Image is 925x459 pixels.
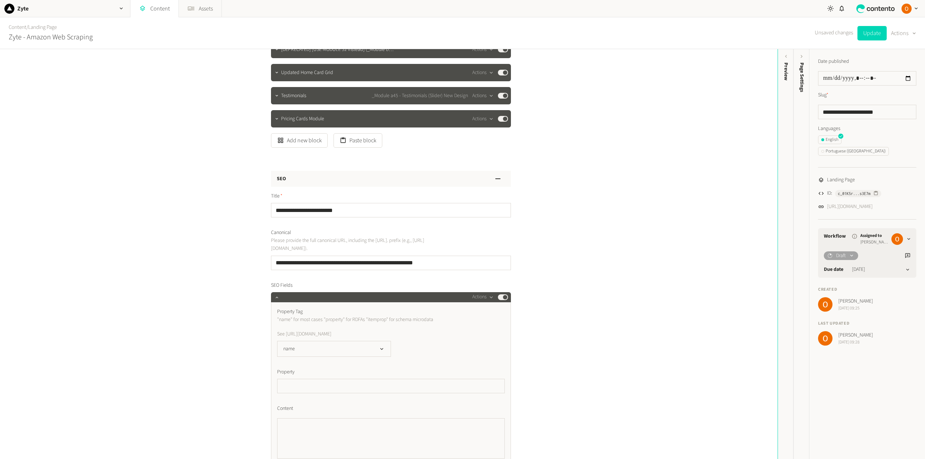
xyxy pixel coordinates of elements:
[334,133,382,148] button: Paste block
[818,320,916,327] h4: Last updated
[271,229,291,237] span: Canonical
[891,26,916,40] button: Actions
[28,23,57,31] a: Landing Page
[815,29,853,37] span: Unsaved changes
[821,148,886,155] div: Portuguese ([GEOGRAPHIC_DATA])
[891,233,903,245] img: Ozren Buric
[818,297,832,312] img: Ozren Buric
[277,175,286,183] h3: SEO
[281,69,333,77] span: Updated Home Card Grid
[472,114,494,123] button: Actions
[902,4,912,14] img: Ozren Buric
[26,23,28,31] span: /
[4,4,14,14] img: Zyte
[818,286,916,293] h4: Created
[17,4,29,13] h2: Zyte
[824,251,858,260] button: Draft
[472,91,494,100] button: Actions
[472,293,494,302] button: Actions
[818,125,916,133] label: Languages
[281,92,306,100] span: Testimonials
[372,92,468,100] span: _Module a45 - Testimonials (Slider) New Design
[472,45,494,54] button: Actions
[827,203,873,211] a: [URL][DOMAIN_NAME]
[277,308,303,316] span: Property Tag
[827,190,832,197] span: ID:
[818,147,889,156] button: Portuguese ([GEOGRAPHIC_DATA])
[818,91,829,99] label: Slug
[838,298,873,305] span: [PERSON_NAME]
[835,190,881,197] button: c_01K5r...s3E7m
[277,330,442,338] p: See [URL][DOMAIN_NAME]
[472,68,494,77] button: Actions
[782,62,790,81] div: Preview
[824,266,843,273] label: Due date
[838,190,870,197] span: c_01K5r...s3E7m
[271,237,435,253] p: Please provide the full canonical URL, including the [URL]. prefix (e.g., [URL][DOMAIN_NAME]).
[821,137,838,143] div: English
[281,115,324,123] span: Pricing Cards Module
[852,266,865,273] time: [DATE]
[857,26,887,40] button: Update
[277,405,293,412] span: Content
[9,23,26,31] a: Content
[818,135,842,144] button: English
[818,331,832,346] img: Ozren Buric
[277,316,442,324] p: "name" for most cases "property" for RDFAs "itemprop" for schema microdata
[9,32,93,43] h2: Zyte - Amazon Web Scraping
[838,339,873,346] span: [DATE] 09:28
[860,233,889,239] span: Assigned to
[271,282,293,289] span: SEO Fields
[277,368,294,376] span: Property
[838,305,873,312] span: [DATE] 09:25
[277,341,391,357] button: name
[827,176,855,184] span: Landing Page
[860,239,889,246] span: [PERSON_NAME]
[838,332,873,339] span: [PERSON_NAME]
[836,252,846,260] span: Draft
[281,46,395,53] span: [DEPRECATED] [USE MODULE 52 instead] (_Module b17 - Text & Multimedia (with pills and/or lists))
[798,62,806,92] span: Page Settings
[824,233,846,240] a: Workflow
[271,192,283,200] span: Title
[818,58,849,65] label: Date published
[271,133,328,148] button: Add new block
